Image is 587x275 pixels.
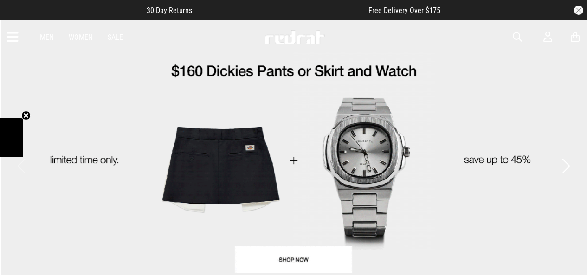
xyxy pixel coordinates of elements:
a: Sale [108,33,123,42]
iframe: Customer reviews powered by Trustpilot [211,6,350,15]
button: Next slide [560,156,572,176]
a: Women [69,33,93,42]
span: Free Delivery Over $175 [368,6,440,15]
button: Close teaser [21,111,31,120]
a: Men [40,33,54,42]
button: Previous slide [15,156,27,176]
span: 30 Day Returns [147,6,192,15]
img: Redrat logo [264,30,325,44]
